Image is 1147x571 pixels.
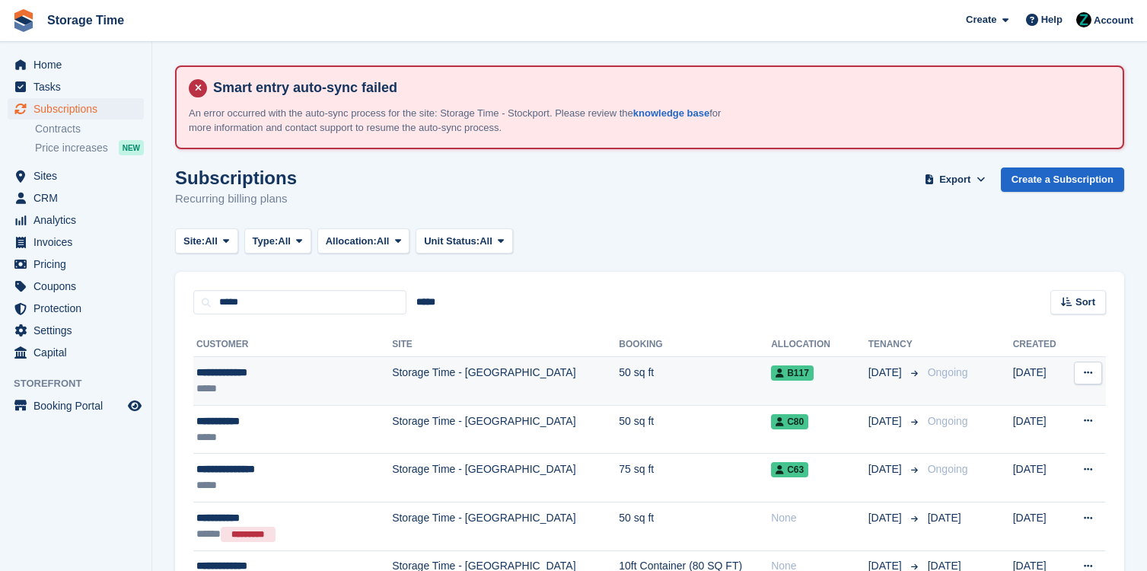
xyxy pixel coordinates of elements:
span: B117 [771,365,814,381]
a: menu [8,98,144,120]
a: knowledge base [633,107,709,119]
th: Site [392,333,619,357]
span: All [377,234,390,249]
span: Export [939,172,970,187]
button: Export [922,167,989,193]
span: [DATE] [868,413,905,429]
div: NEW [119,140,144,155]
a: menu [8,209,144,231]
span: Subscriptions [33,98,125,120]
span: [DATE] [868,365,905,381]
span: Home [33,54,125,75]
td: Storage Time - [GEOGRAPHIC_DATA] [392,357,619,406]
span: [DATE] [868,461,905,477]
span: Sites [33,165,125,187]
span: Analytics [33,209,125,231]
span: Pricing [33,254,125,275]
span: Help [1041,12,1063,27]
span: Tasks [33,76,125,97]
h1: Subscriptions [175,167,297,188]
span: All [205,234,218,249]
button: Allocation: All [317,228,410,254]
a: menu [8,342,144,363]
a: Preview store [126,397,144,415]
td: 75 sq ft [619,454,771,502]
span: Allocation: [326,234,377,249]
span: Unit Status: [424,234,480,249]
td: Storage Time - [GEOGRAPHIC_DATA] [392,502,619,550]
td: [DATE] [1013,454,1067,502]
a: Contracts [35,122,144,136]
th: Tenancy [868,333,922,357]
span: Booking Portal [33,395,125,416]
h4: Smart entry auto-sync failed [207,79,1110,97]
span: C63 [771,462,808,477]
a: Storage Time [41,8,130,33]
span: [DATE] [928,512,961,524]
img: Zain Sarwar [1076,12,1091,27]
span: Capital [33,342,125,363]
a: menu [8,320,144,341]
a: menu [8,298,144,319]
span: Ongoing [928,463,968,475]
td: [DATE] [1013,502,1067,550]
span: Ongoing [928,366,968,378]
td: 50 sq ft [619,357,771,406]
span: Price increases [35,141,108,155]
a: menu [8,165,144,187]
th: Created [1013,333,1067,357]
span: Type: [253,234,279,249]
a: menu [8,276,144,297]
span: Settings [33,320,125,341]
a: menu [8,254,144,275]
span: Account [1094,13,1133,28]
a: Price increases NEW [35,139,144,156]
td: [DATE] [1013,357,1067,406]
a: menu [8,187,144,209]
span: Storefront [14,376,151,391]
span: All [278,234,291,249]
div: None [771,510,868,526]
p: Recurring billing plans [175,190,297,208]
a: menu [8,231,144,253]
td: [DATE] [1013,405,1067,454]
td: Storage Time - [GEOGRAPHIC_DATA] [392,454,619,502]
a: Create a Subscription [1001,167,1124,193]
img: stora-icon-8386f47178a22dfd0bd8f6a31ec36ba5ce8667c1dd55bd0f319d3a0aa187defe.svg [12,9,35,32]
span: C80 [771,414,808,429]
th: Booking [619,333,771,357]
th: Allocation [771,333,868,357]
a: menu [8,395,144,416]
span: All [480,234,492,249]
button: Site: All [175,228,238,254]
span: Ongoing [928,415,968,427]
th: Customer [193,333,392,357]
span: Coupons [33,276,125,297]
a: menu [8,54,144,75]
td: 50 sq ft [619,502,771,550]
span: Invoices [33,231,125,253]
span: CRM [33,187,125,209]
span: Create [966,12,996,27]
span: [DATE] [868,510,905,526]
td: 50 sq ft [619,405,771,454]
span: Protection [33,298,125,319]
p: An error occurred with the auto-sync process for the site: Storage Time - Stockport. Please revie... [189,106,722,136]
button: Type: All [244,228,311,254]
button: Unit Status: All [416,228,512,254]
td: Storage Time - [GEOGRAPHIC_DATA] [392,405,619,454]
span: Site: [183,234,205,249]
span: Sort [1075,295,1095,310]
a: menu [8,76,144,97]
